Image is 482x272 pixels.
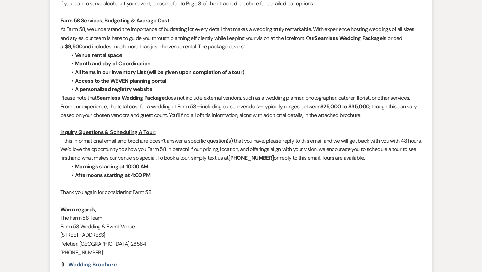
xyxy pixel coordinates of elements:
u: Inquiry Questions & Scheduling A Tour: [60,129,156,136]
span: Wedding Brochure [68,261,117,268]
u: Farm 58 Services, Budgeting & Average Cost: [60,17,170,24]
strong: Afternoons starting at 4:00 PM [75,172,151,179]
strong: All items in our Inventory List (will be given upon completion of a tour) [75,69,244,76]
p: [PHONE_NUMBER] [60,248,422,257]
strong: Venue rental space [75,52,122,59]
strong: [PHONE_NUMBER] [228,154,274,161]
p: Peletier, [GEOGRAPHIC_DATA] 28584 [60,240,422,248]
strong: Mornings starting at 10:00 AM [75,163,148,170]
strong: Month and day of Coordination [75,60,150,67]
strong: Seamless Wedding Package [97,94,165,101]
strong: $25,000 to $35,000 [320,103,369,110]
p: Farm 58 Wedding & Event Venue [60,222,422,231]
p: The Farm 58 Team [60,214,422,222]
strong: Seamless Wedding Package [314,35,383,42]
strong: $9,500 [65,43,82,50]
p: Thank you again for considering Farm 58! [60,188,422,197]
strong: A personalized registry website [75,86,152,93]
p: [STREET_ADDRESS] [60,231,422,240]
strong: Access to the WEVEN planning portal [75,77,166,84]
p: At Farm 58, we understand the importance of budgeting for every detail that makes a wedding truly... [60,25,422,51]
a: Wedding Brochure [68,262,117,267]
p: Please note that does not include external vendors, such as a wedding planner, photographer, cate... [60,94,422,120]
strong: Warm regards, [60,206,96,213]
p: If this informational email and brochure doesn't answer a specific question(s) that you have, ple... [60,137,422,162]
